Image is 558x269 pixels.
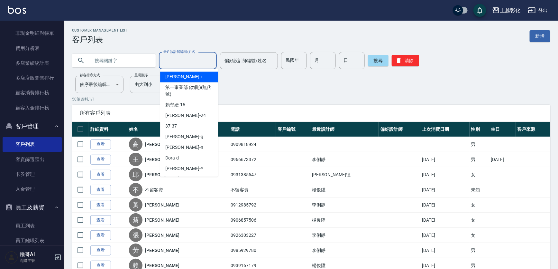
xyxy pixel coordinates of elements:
td: 0926303227 [229,228,276,243]
th: 電話 [229,122,276,137]
a: [PERSON_NAME] [145,232,179,238]
label: 最近設計師編號/姓名 [163,49,195,54]
a: [PERSON_NAME] [145,141,179,148]
td: [PERSON_NAME]徨 [310,167,379,182]
td: 楊俊陞 [310,213,379,228]
a: 多店店販銷售排行 [3,71,62,85]
div: 依序最後編輯時間 [75,76,123,93]
a: [PERSON_NAME] [145,156,179,163]
a: [PERSON_NAME] [145,262,179,269]
td: 0931385547 [229,167,276,182]
td: [DATE] [420,182,469,197]
h3: 客戶列表 [72,35,128,44]
th: 詳細資料 [89,122,127,137]
a: 客戶列表 [3,137,62,152]
img: Person [5,251,18,264]
div: 邱 [129,168,142,181]
td: 未知 [470,182,489,197]
td: 楊俊陞 [310,182,379,197]
td: 男 [470,152,489,167]
a: 查看 [90,185,111,195]
td: 女 [470,167,489,182]
th: 客戶編號 [276,122,310,137]
a: 查看 [90,139,111,149]
button: save [473,4,486,17]
div: 蔡 [129,213,142,227]
td: 李俐靜 [310,152,379,167]
th: 姓名 [127,122,229,137]
h5: 鏹哥AI [20,251,52,258]
a: 查看 [90,200,111,210]
a: 員工離職列表 [3,233,62,248]
a: 查看 [90,230,111,240]
div: 黃 [129,198,142,212]
a: 查看 [90,245,111,255]
td: [DATE] [420,228,469,243]
span: 第一事業部 (勿刪) (無代號) [165,84,213,98]
a: [PERSON_NAME] [145,217,179,223]
div: 黃 [129,244,142,257]
span: ULA -u [165,176,178,183]
span: [PERSON_NAME] -g [165,134,203,140]
button: 客戶管理 [3,118,62,135]
td: 女 [470,213,489,228]
h2: Customer Management List [72,28,128,33]
span: [PERSON_NAME] -n [165,144,203,151]
span: [PERSON_NAME] -r [165,74,202,81]
td: 李俐靜 [310,243,379,258]
th: 性別 [470,122,489,137]
a: 查看 [90,215,111,225]
td: [DATE] [420,152,469,167]
th: 客戶來源 [516,122,550,137]
a: 員工列表 [3,218,62,233]
label: 呈現順序 [134,73,148,78]
td: [DATE] [420,213,469,228]
a: 顧客消費排行榜 [3,85,62,100]
td: 女 [470,228,489,243]
div: 高 [129,138,142,151]
td: 李俐靜 [310,228,379,243]
a: 非現金明細對帳單 [3,26,62,41]
td: 女 [470,197,489,213]
td: 0906857506 [229,213,276,228]
a: 顧客入金排行榜 [3,101,62,115]
td: [DATE] [420,167,469,182]
td: 不留客資 [229,182,276,197]
td: 0912985792 [229,197,276,213]
th: 生日 [489,122,516,137]
a: 查看 [90,170,111,180]
button: 清除 [392,55,419,66]
div: 上越彰化 [500,6,520,14]
p: 高階主管 [20,258,52,264]
span: [PERSON_NAME] -Y [165,166,203,172]
button: 員工及薪資 [3,199,62,216]
div: 王 [129,153,142,166]
td: [DATE] [420,243,469,258]
span: Dora -d [165,155,179,162]
a: [PERSON_NAME] [145,202,179,208]
div: 張 [129,228,142,242]
a: 多店業績統計表 [3,56,62,71]
td: 0985929780 [229,243,276,258]
div: 不 [129,183,142,197]
a: [PERSON_NAME] [145,171,179,178]
a: 卡券管理 [3,167,62,182]
td: [DATE] [420,197,469,213]
td: 男 [470,243,489,258]
span: 所有客戶列表 [80,110,543,116]
a: 不留客資 [145,187,163,193]
a: 新增 [530,30,550,42]
span: 賴瑩婕 -16 [165,102,185,109]
td: 男 [470,137,489,152]
span: 37 -37 [165,123,177,130]
td: 0909818924 [229,137,276,152]
th: 上次消費日期 [420,122,469,137]
button: 登出 [526,5,550,16]
a: 費用分析表 [3,41,62,56]
a: 入金管理 [3,182,62,197]
button: 搜尋 [368,55,389,66]
img: Logo [8,6,26,14]
a: 客資篩選匯出 [3,152,62,167]
label: 顧客排序方式 [80,73,100,78]
button: 上越彰化 [489,4,523,17]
